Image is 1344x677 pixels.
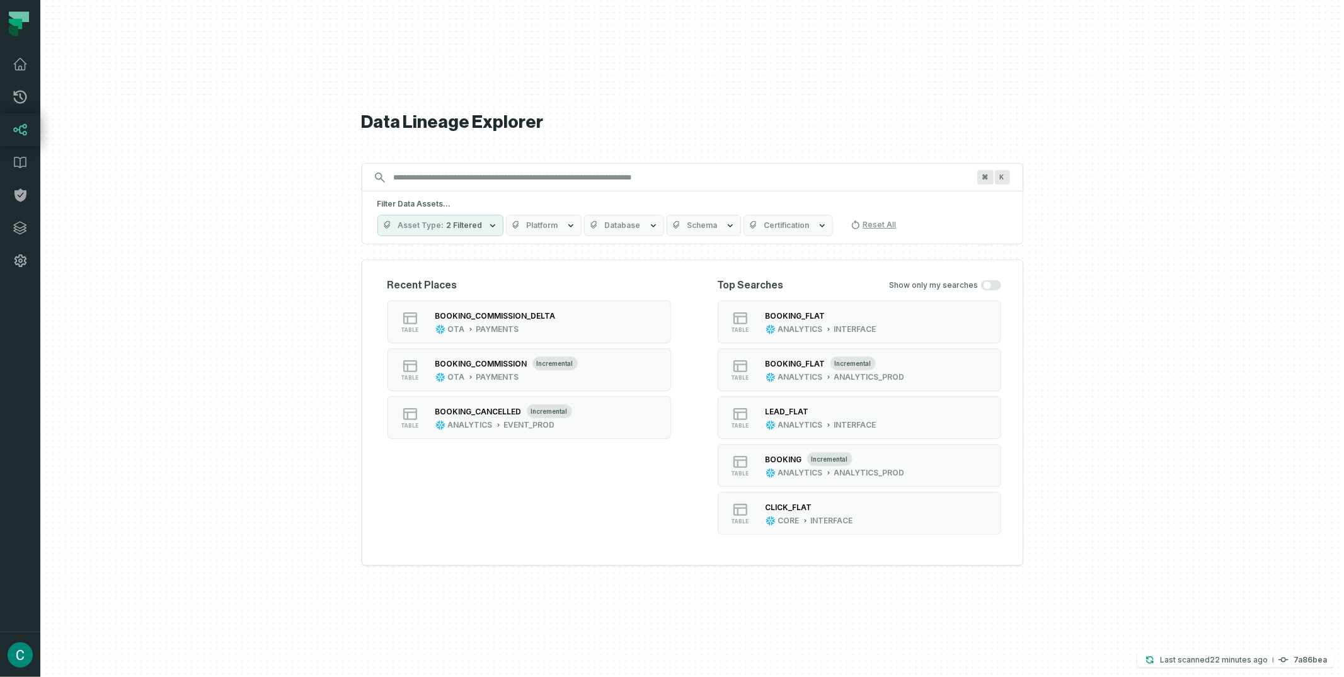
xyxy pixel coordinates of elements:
span: Press ⌘ + K to focus the search bar [977,170,994,185]
span: Press ⌘ + K to focus the search bar [995,170,1010,185]
p: Last scanned [1160,654,1268,666]
relative-time: Aug 11, 2025, 3:55 PM GMT+2 [1210,655,1268,664]
img: avatar of Cristian Gomez [8,642,33,668]
h4: 7a86bea [1294,656,1327,664]
button: Last scanned[DATE] 15:55:007a86bea [1137,652,1335,668]
h1: Data Lineage Explorer [362,111,1023,134]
